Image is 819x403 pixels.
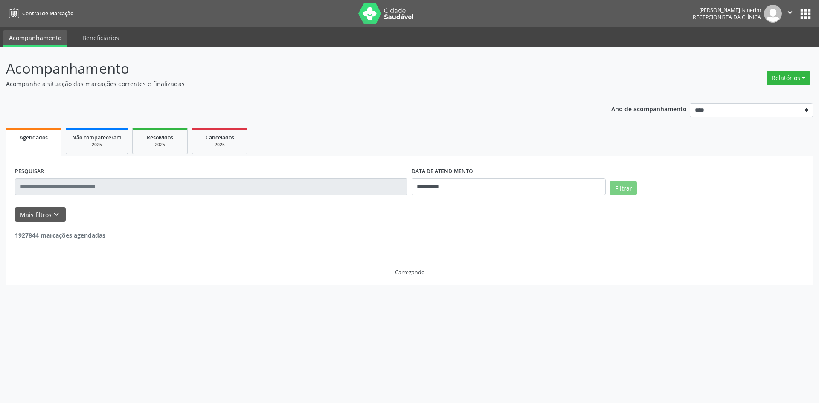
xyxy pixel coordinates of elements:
[6,79,571,88] p: Acompanhe a situação das marcações correntes e finalizadas
[610,181,637,195] button: Filtrar
[72,134,122,141] span: Não compareceram
[785,8,795,17] i: 
[3,30,67,47] a: Acompanhamento
[72,142,122,148] div: 2025
[693,6,761,14] div: [PERSON_NAME] Ismerim
[52,210,61,219] i: keyboard_arrow_down
[764,5,782,23] img: img
[798,6,813,21] button: apps
[198,142,241,148] div: 2025
[767,71,810,85] button: Relatórios
[693,14,761,21] span: Recepcionista da clínica
[15,207,66,222] button: Mais filtroskeyboard_arrow_down
[6,6,73,20] a: Central de Marcação
[139,142,181,148] div: 2025
[22,10,73,17] span: Central de Marcação
[15,165,44,178] label: PESQUISAR
[395,269,424,276] div: Carregando
[6,58,571,79] p: Acompanhamento
[412,165,473,178] label: DATA DE ATENDIMENTO
[20,134,48,141] span: Agendados
[611,103,687,114] p: Ano de acompanhamento
[147,134,173,141] span: Resolvidos
[76,30,125,45] a: Beneficiários
[206,134,234,141] span: Cancelados
[15,231,105,239] strong: 1927844 marcações agendadas
[782,5,798,23] button: 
